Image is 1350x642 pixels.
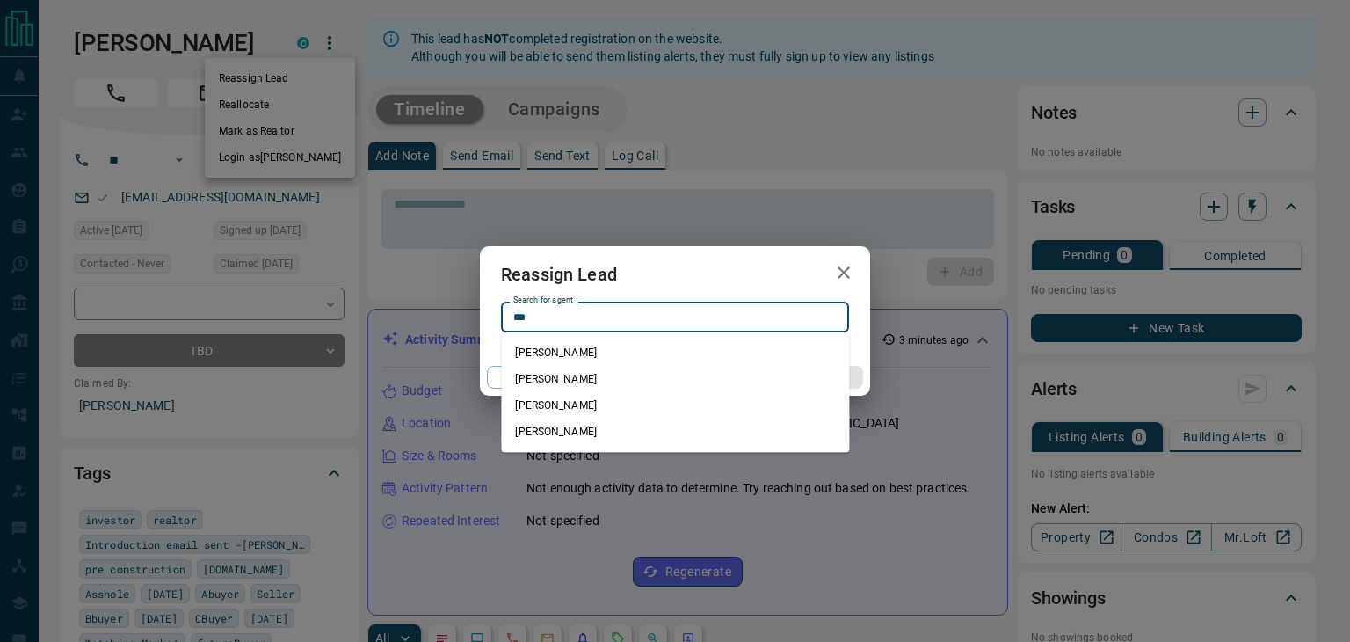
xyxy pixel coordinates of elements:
[501,392,849,419] li: [PERSON_NAME]
[501,419,849,445] li: [PERSON_NAME]
[487,366,637,389] button: Cancel
[513,295,573,306] label: Search for agent
[480,246,638,303] h2: Reassign Lead
[501,339,849,366] li: [PERSON_NAME]
[501,366,849,392] li: [PERSON_NAME]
